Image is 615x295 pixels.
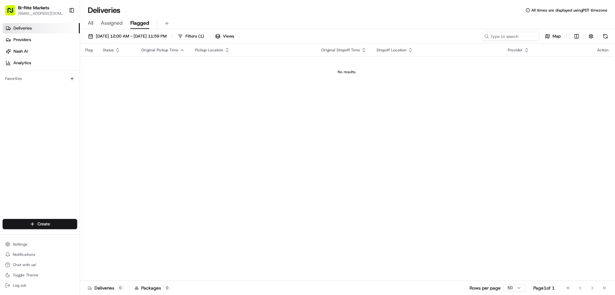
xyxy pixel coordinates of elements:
[164,285,171,291] div: 0
[58,100,71,105] span: [DATE]
[3,58,80,68] a: Analytics
[212,32,237,41] button: Views
[109,63,117,71] button: Start new chat
[3,3,66,18] button: Bi-Rite Markets[EMAIL_ADDRESS][DOMAIN_NAME]
[6,26,117,36] p: Welcome 👋
[101,19,123,27] span: Assigned
[6,93,17,104] img: Klarizel Pensader
[3,46,80,56] a: Nash AI
[61,126,103,133] span: API Documentation
[3,271,77,280] button: Toggle Theme
[3,35,80,45] a: Providers
[29,61,105,68] div: Start new chat
[13,283,26,288] span: Log out
[64,142,78,147] span: Pylon
[88,285,124,291] div: Deliveries
[130,19,149,27] span: Flagged
[37,221,50,227] span: Create
[3,281,77,290] button: Log out
[6,6,19,19] img: Nash
[135,285,171,291] div: Packages
[4,124,52,135] a: 📗Knowledge Base
[13,100,18,105] img: 1736555255976-a54dd68f-1ca7-489b-9aae-adbdc363a1c4
[175,32,207,41] button: Filters(1)
[85,48,93,53] span: Flag
[553,33,561,39] span: Map
[531,8,607,13] span: All times are displayed using PDT timezone
[3,219,77,229] button: Create
[96,33,167,39] span: [DATE] 12:00 AM - [DATE] 11:59 PM
[17,41,106,48] input: Clear
[508,48,523,53] span: Provider
[223,33,234,39] span: Views
[597,48,609,53] div: Action
[6,127,12,132] div: 📗
[13,37,31,43] span: Providers
[13,273,38,278] span: Toggle Theme
[13,61,25,73] img: 1724597045416-56b7ee45-8013-43a0-a6f9-03cb97ddad50
[533,285,555,291] div: Page 1 of 1
[83,69,611,74] div: No results.
[85,32,169,41] button: [DATE] 12:00 AM - [DATE] 11:59 PM
[377,48,406,53] span: Dropoff Location
[321,48,360,53] span: Original Dropoff Time
[99,82,117,90] button: See all
[13,126,49,133] span: Knowledge Base
[3,250,77,259] button: Notifications
[3,74,77,84] div: Favorites
[3,260,77,269] button: Chat with us!
[542,32,564,41] button: Map
[482,32,539,41] input: Type to search
[29,68,88,73] div: We're available if you need us!
[54,127,59,132] div: 💻
[13,48,28,54] span: Nash AI
[18,11,64,16] button: [EMAIL_ADDRESS][DOMAIN_NAME]
[141,48,178,53] span: Original Pickup Time
[54,100,56,105] span: •
[13,25,32,31] span: Deliveries
[88,5,120,15] h1: Deliveries
[13,252,35,257] span: Notifications
[13,262,36,267] span: Chat with us!
[13,60,31,66] span: Analytics
[185,33,204,39] span: Filters
[3,23,80,33] a: Deliveries
[18,4,49,11] button: Bi-Rite Markets
[117,285,124,291] div: 0
[45,142,78,147] a: Powered byPylon
[52,124,105,135] a: 💻API Documentation
[13,242,27,247] span: Settings
[6,61,18,73] img: 1736555255976-a54dd68f-1ca7-489b-9aae-adbdc363a1c4
[3,240,77,249] button: Settings
[195,48,223,53] span: Pickup Location
[470,285,501,291] p: Rows per page
[20,100,53,105] span: Klarizel Pensader
[6,83,43,89] div: Past conversations
[198,33,204,39] span: ( 1 )
[88,19,93,27] span: All
[601,32,610,41] button: Refresh
[103,48,114,53] span: Status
